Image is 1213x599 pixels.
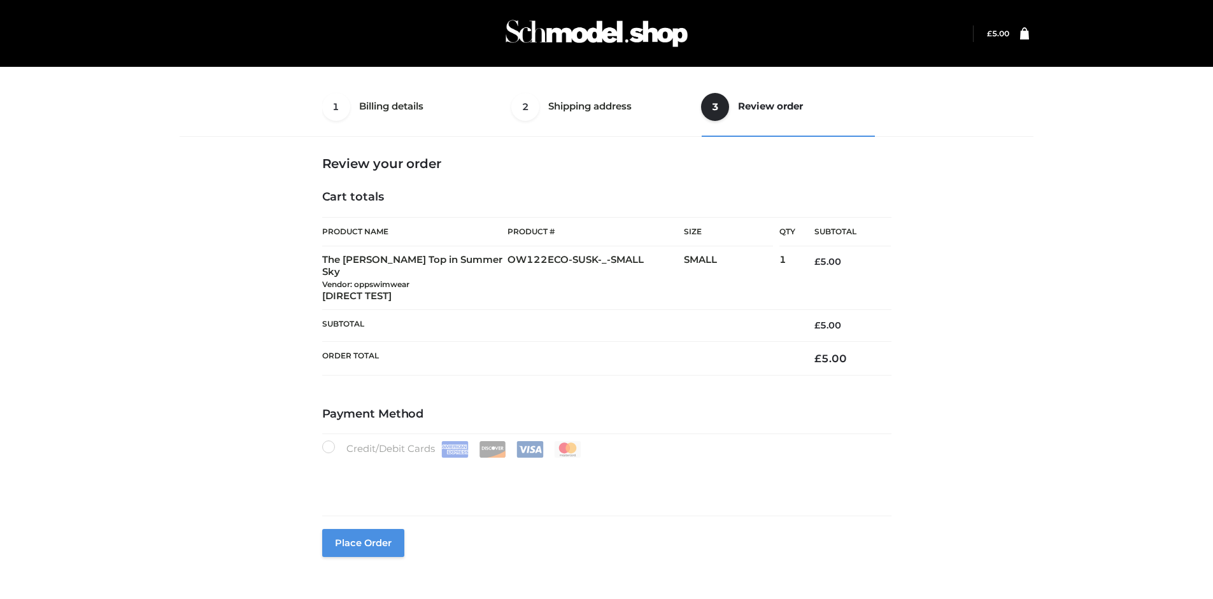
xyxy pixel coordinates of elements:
h4: Cart totals [322,190,891,204]
span: £ [987,29,992,38]
span: £ [814,352,821,365]
td: 1 [779,246,795,310]
img: Mastercard [554,441,581,458]
h3: Review your order [322,156,891,171]
td: OW122ECO-SUSK-_-SMALL [507,246,684,310]
span: £ [814,320,820,331]
td: SMALL [684,246,779,310]
bdi: 5.00 [814,352,847,365]
th: Subtotal [322,310,796,341]
img: Discover [479,441,506,458]
th: Size [684,218,773,246]
bdi: 5.00 [814,320,841,331]
th: Subtotal [795,218,891,246]
button: Place order [322,529,404,557]
span: £ [814,256,820,267]
iframe: Secure payment input frame [320,455,889,502]
img: Amex [441,441,469,458]
bdi: 5.00 [814,256,841,267]
td: The [PERSON_NAME] Top in Summer Sky [DIRECT TEST] [322,246,508,310]
img: Schmodel Admin 964 [501,8,692,59]
th: Qty [779,217,795,246]
th: Product Name [322,217,508,246]
bdi: 5.00 [987,29,1009,38]
th: Product # [507,217,684,246]
th: Order Total [322,341,796,375]
small: Vendor: oppswimwear [322,279,409,289]
h4: Payment Method [322,407,891,421]
a: £5.00 [987,29,1009,38]
label: Credit/Debit Cards [322,440,583,458]
img: Visa [516,441,544,458]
